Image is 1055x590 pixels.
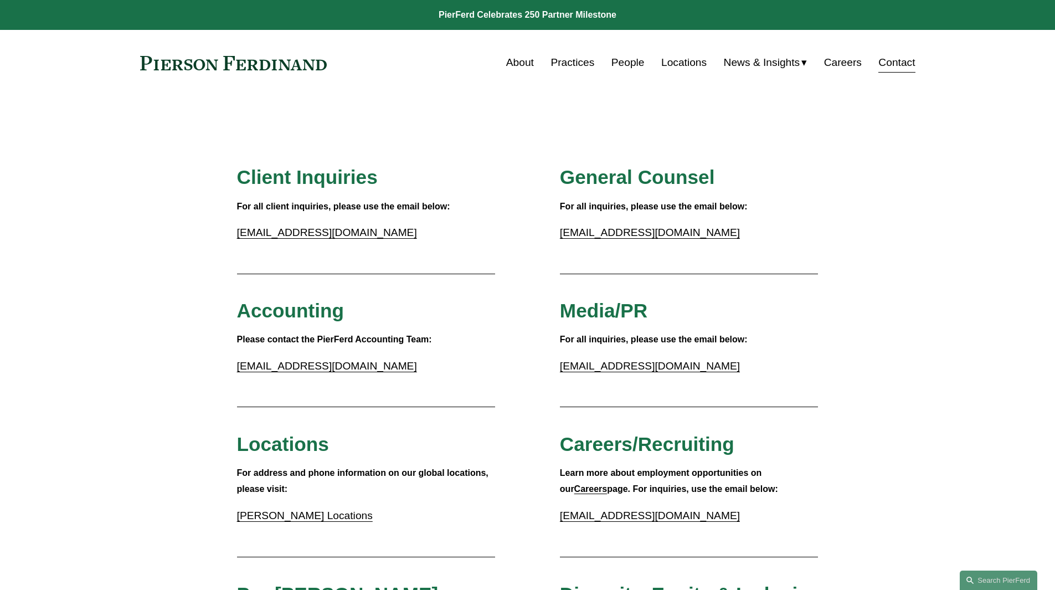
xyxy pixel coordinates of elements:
strong: For all inquiries, please use the email below: [560,202,748,211]
strong: For all inquiries, please use the email below: [560,335,748,344]
a: [EMAIL_ADDRESS][DOMAIN_NAME] [237,227,417,238]
a: [EMAIL_ADDRESS][DOMAIN_NAME] [560,510,740,521]
a: Careers [574,484,608,494]
a: Search this site [960,571,1037,590]
a: Contact [878,52,915,73]
strong: For all client inquiries, please use the email below: [237,202,450,211]
a: People [611,52,645,73]
a: [EMAIL_ADDRESS][DOMAIN_NAME] [560,227,740,238]
a: [EMAIL_ADDRESS][DOMAIN_NAME] [560,360,740,372]
a: [EMAIL_ADDRESS][DOMAIN_NAME] [237,360,417,372]
strong: Learn more about employment opportunities on our [560,468,764,494]
span: Media/PR [560,300,647,321]
span: Client Inquiries [237,166,378,188]
span: Locations [237,433,329,455]
span: Accounting [237,300,344,321]
a: Locations [661,52,707,73]
a: folder dropdown [724,52,807,73]
span: Careers/Recruiting [560,433,734,455]
a: Practices [550,52,594,73]
a: [PERSON_NAME] Locations [237,510,373,521]
strong: For address and phone information on our global locations, please visit: [237,468,491,494]
strong: Please contact the PierFerd Accounting Team: [237,335,432,344]
span: News & Insights [724,53,800,73]
a: About [506,52,534,73]
span: General Counsel [560,166,715,188]
strong: page. For inquiries, use the email below: [607,484,778,494]
a: Careers [824,52,862,73]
